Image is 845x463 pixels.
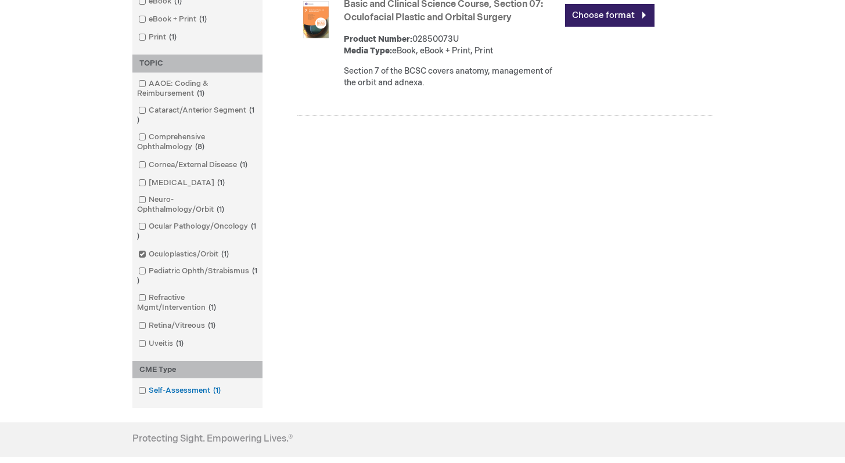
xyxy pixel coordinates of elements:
a: Pediatric Ophth/Strabismus1 [135,266,260,287]
span: 1 [194,89,207,98]
a: Choose format [565,4,655,27]
strong: Media Type: [344,46,392,56]
span: 1 [218,249,232,259]
div: Section 7 of the BCSC covers anatomy, management of the orbit and adnexa. [344,66,559,89]
span: 1 [205,321,218,330]
a: Oculoplastics/Orbit1 [135,249,233,260]
a: Print1 [135,32,181,43]
h4: Protecting Sight. Empowering Lives.® [132,434,293,444]
div: 02850073U eBook, eBook + Print, Print [344,34,559,57]
a: eBook + Print1 [135,14,211,25]
span: 8 [192,142,207,151]
a: Refractive Mgmt/Intervention1 [135,292,260,313]
a: Comprehensive Ophthalmology8 [135,132,260,153]
img: Basic and Clinical Science Course, Section 07: Oculofacial Plastic and Orbital Surgery [297,1,335,38]
span: 1 [166,32,179,42]
span: 1 [173,339,186,348]
a: Neuro-Ophthalmology/Orbit1 [135,194,260,215]
div: TOPIC [132,55,263,73]
a: Uveitis1 [135,338,188,349]
span: 1 [137,266,257,285]
span: 1 [214,205,227,214]
span: 1 [206,303,219,312]
a: Cornea/External Disease1 [135,160,252,171]
a: Self-Assessment1 [135,385,225,396]
a: AAOE: Coding & Reimbursement1 [135,78,260,99]
strong: Product Number: [344,34,412,44]
a: Cataract/Anterior Segment1 [135,105,260,126]
span: 1 [237,160,250,169]
a: [MEDICAL_DATA]1 [135,178,229,189]
span: 1 [137,106,254,125]
a: Ocular Pathology/Oncology1 [135,221,260,242]
span: 1 [210,386,224,395]
span: 1 [137,222,256,241]
a: Retina/Vitreous1 [135,320,220,331]
span: 1 [196,15,210,24]
span: 1 [214,178,228,187]
div: CME Type [132,361,263,379]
